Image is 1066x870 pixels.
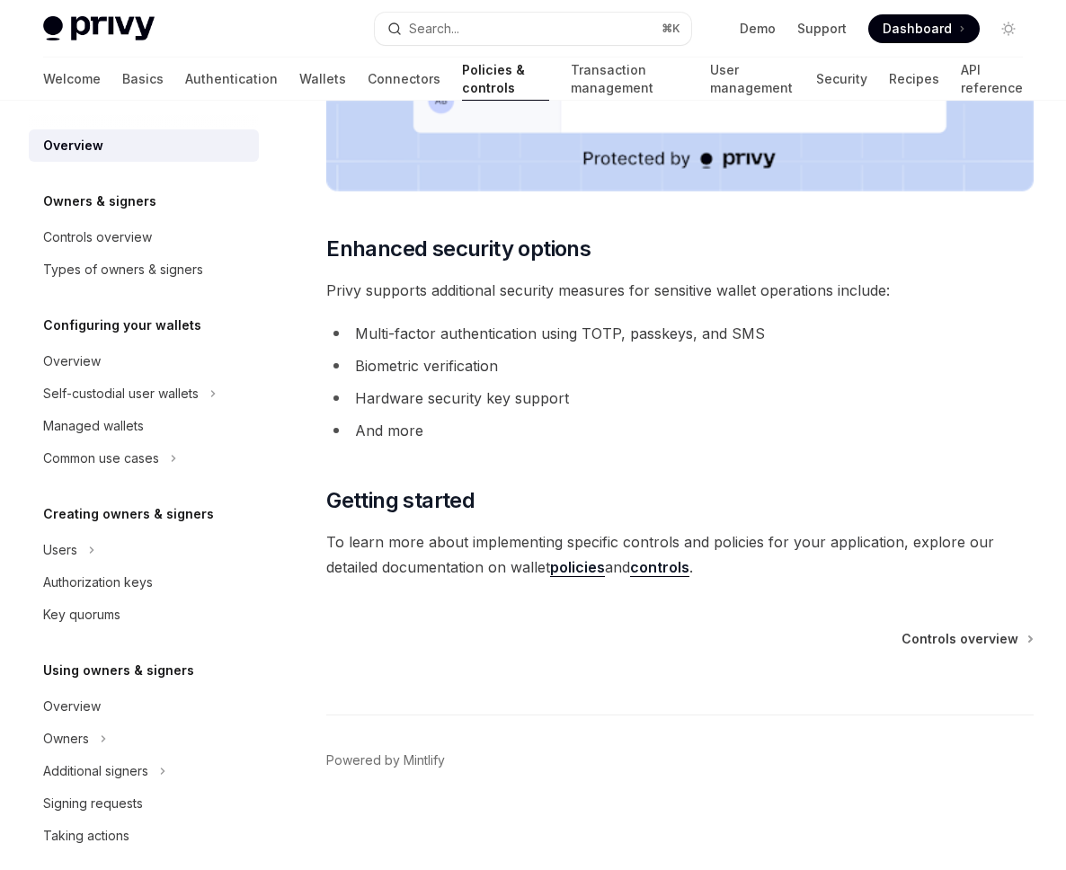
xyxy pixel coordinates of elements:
a: Overview [29,129,259,162]
a: Overview [29,345,259,377]
a: controls [630,558,689,577]
div: Users [43,539,77,561]
h5: Configuring your wallets [43,315,201,336]
a: Demo [740,20,776,38]
a: Security [816,58,867,101]
a: Basics [122,58,164,101]
div: Owners [43,728,89,750]
li: Hardware security key support [326,386,1034,411]
a: Authentication [185,58,278,101]
button: Additional signers [29,755,259,787]
button: Users [29,534,259,566]
a: Recipes [889,58,939,101]
div: Overview [43,351,101,372]
div: Authorization keys [43,572,153,593]
a: Controls overview [902,630,1032,648]
li: Multi-factor authentication using TOTP, passkeys, and SMS [326,321,1034,346]
div: Self-custodial user wallets [43,383,199,404]
button: Search...⌘K [375,13,692,45]
div: Additional signers [43,760,148,782]
button: Owners [29,723,259,755]
a: Support [797,20,847,38]
div: Controls overview [43,226,152,248]
button: Self-custodial user wallets [29,377,259,410]
a: policies [550,558,605,577]
button: Common use cases [29,442,259,475]
a: Signing requests [29,787,259,820]
h5: Owners & signers [43,191,156,212]
div: Common use cases [43,448,159,469]
a: Overview [29,690,259,723]
div: Managed wallets [43,415,144,437]
div: Signing requests [43,793,143,814]
a: Key quorums [29,599,259,631]
span: Controls overview [902,630,1018,648]
span: Getting started [326,486,475,515]
a: Wallets [299,58,346,101]
div: Taking actions [43,825,129,847]
div: Types of owners & signers [43,259,203,280]
div: Key quorums [43,604,120,626]
div: Overview [43,135,103,156]
a: Dashboard [868,14,980,43]
h5: Creating owners & signers [43,503,214,525]
a: Types of owners & signers [29,253,259,286]
a: Connectors [368,58,440,101]
button: Toggle dark mode [994,14,1023,43]
a: Transaction management [571,58,688,101]
span: To learn more about implementing specific controls and policies for your application, explore our... [326,529,1034,580]
span: ⌘ K [662,22,680,36]
li: Biometric verification [326,353,1034,378]
div: Overview [43,696,101,717]
a: Controls overview [29,221,259,253]
a: Authorization keys [29,566,259,599]
a: User management [710,58,794,101]
a: Welcome [43,58,101,101]
a: Taking actions [29,820,259,852]
a: Managed wallets [29,410,259,442]
span: Dashboard [883,20,952,38]
span: Enhanced security options [326,235,591,263]
a: Powered by Mintlify [326,751,445,769]
div: Search... [409,18,459,40]
li: And more [326,418,1034,443]
a: Policies & controls [462,58,549,101]
h5: Using owners & signers [43,660,194,681]
img: light logo [43,16,155,41]
a: API reference [961,58,1023,101]
span: Privy supports additional security measures for sensitive wallet operations include: [326,278,1034,303]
